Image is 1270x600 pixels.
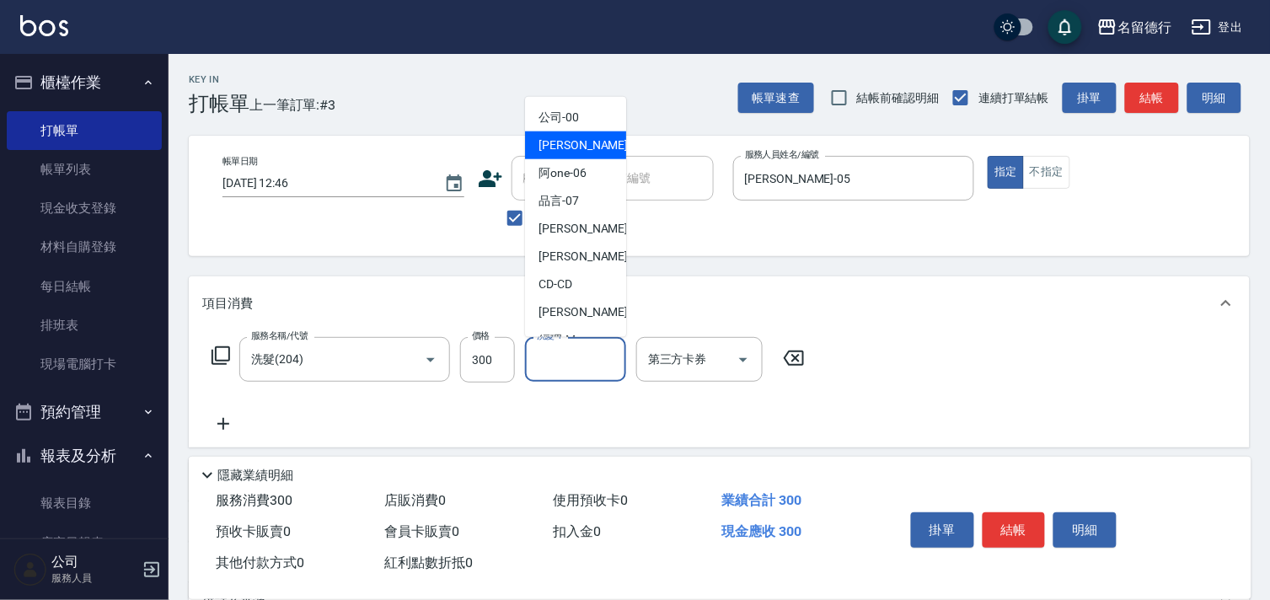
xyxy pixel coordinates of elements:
[1048,10,1082,44] button: save
[251,329,308,342] label: 服務名稱/代號
[51,571,137,586] p: 服務人員
[1053,512,1117,548] button: 明細
[7,267,162,306] a: 每日結帳
[189,276,1250,330] div: 項目消費
[553,523,601,539] span: 扣入金 0
[222,169,427,197] input: YYYY/MM/DD hh:mm
[1187,83,1241,114] button: 明細
[7,484,162,522] a: 報表目錄
[539,303,645,321] span: [PERSON_NAME] -99
[721,492,801,508] span: 業績合計 300
[1063,83,1117,114] button: 掛單
[222,155,258,168] label: 帳單日期
[217,467,293,485] p: 隱藏業績明細
[539,109,579,126] span: 公司 -00
[539,248,645,265] span: [PERSON_NAME] -10
[472,329,490,342] label: 價格
[51,554,137,571] h5: 公司
[20,15,68,36] img: Logo
[216,554,304,571] span: 其他付款方式 0
[189,92,249,115] h3: 打帳單
[539,137,645,154] span: [PERSON_NAME] -05
[384,554,473,571] span: 紅利點數折抵 0
[1023,156,1070,189] button: 不指定
[978,89,1049,107] span: 連續打單結帳
[189,74,249,85] h2: Key In
[1185,12,1250,43] button: 登出
[1117,17,1171,38] div: 名留德行
[7,306,162,345] a: 排班表
[539,276,572,293] span: CD -CD
[7,345,162,383] a: 現場電腦打卡
[216,523,291,539] span: 預收卡販賣 0
[13,553,47,587] img: Person
[7,228,162,266] a: 材料自購登錄
[988,156,1024,189] button: 指定
[721,523,801,539] span: 現金應收 300
[745,148,819,161] label: 服務人員姓名/編號
[216,492,292,508] span: 服務消費 300
[249,94,336,115] span: 上一筆訂單:#3
[857,89,940,107] span: 結帳前確認明細
[7,434,162,478] button: 報表及分析
[738,83,814,114] button: 帳單速查
[1090,10,1178,45] button: 名留德行
[539,192,579,210] span: 品言 -07
[384,492,446,508] span: 店販消費 0
[730,346,757,373] button: Open
[434,163,474,204] button: Choose date, selected date is 2025-08-16
[1125,83,1179,114] button: 結帳
[539,164,587,182] span: 阿one -06
[553,492,628,508] span: 使用預收卡 0
[417,346,444,373] button: Open
[7,150,162,189] a: 帳單列表
[7,523,162,562] a: 店家日報表
[539,220,645,238] span: [PERSON_NAME] -09
[911,512,974,548] button: 掛單
[7,111,162,150] a: 打帳單
[7,189,162,228] a: 現金收支登錄
[983,512,1046,548] button: 結帳
[539,331,576,349] span: 經理 -M
[384,523,459,539] span: 會員卡販賣 0
[202,295,253,313] p: 項目消費
[7,61,162,104] button: 櫃檯作業
[7,390,162,434] button: 預約管理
